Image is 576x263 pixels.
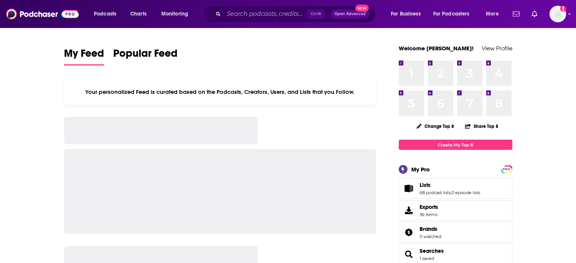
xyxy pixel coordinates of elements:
span: Exports [420,204,438,210]
button: Change Top 8 [412,121,459,131]
a: Searches [401,249,417,260]
a: My Feed [64,47,104,65]
button: open menu [156,8,198,20]
span: 36 items [420,212,438,217]
a: 68 podcast lists [420,190,451,195]
a: View Profile [482,45,512,52]
a: Exports [399,200,512,221]
span: Logged in as NickG [549,6,566,22]
button: Share Top 8 [465,119,499,134]
span: Brands [420,226,437,232]
a: Popular Feed [113,47,178,65]
span: Ctrl K [307,9,325,19]
span: Lists [420,182,431,188]
a: 0 watched [420,234,441,239]
input: Search podcasts, credits, & more... [224,8,307,20]
img: Podchaser - Follow, Share and Rate Podcasts [6,7,79,21]
a: PRO [502,166,511,172]
button: open menu [481,8,508,20]
button: open menu [386,8,430,20]
span: Popular Feed [113,47,178,64]
span: More [486,9,499,19]
a: Show notifications dropdown [529,8,540,20]
a: 1 saved [420,256,434,261]
span: Monitoring [161,9,188,19]
span: Charts [130,9,147,19]
a: 0 episode lists [451,190,480,195]
a: Brands [420,226,441,232]
a: Show notifications dropdown [510,8,523,20]
a: Charts [125,8,151,20]
span: For Podcasters [433,9,470,19]
span: Podcasts [94,9,116,19]
button: Show profile menu [549,6,566,22]
svg: Add a profile image [560,6,566,12]
a: Searches [420,247,444,254]
button: Open AdvancedNew [331,9,369,19]
a: Lists [420,182,480,188]
span: PRO [502,167,511,172]
span: Exports [401,205,417,216]
span: Brands [399,222,512,243]
a: Brands [401,227,417,238]
button: open menu [89,8,126,20]
span: New [355,5,369,12]
div: Search podcasts, credits, & more... [210,5,383,23]
div: Your personalized Feed is curated based on the Podcasts, Creators, Users, and Lists that you Follow. [64,79,376,105]
span: Open Advanced [334,12,366,16]
span: My Feed [64,47,104,64]
div: My Pro [411,166,430,173]
span: Lists [399,178,512,199]
button: open menu [428,8,481,20]
a: Welcome [PERSON_NAME]! [399,45,474,52]
a: Lists [401,183,417,194]
img: User Profile [549,6,566,22]
span: , [451,190,451,195]
a: Create My Top 8 [399,140,512,150]
span: For Business [391,9,421,19]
